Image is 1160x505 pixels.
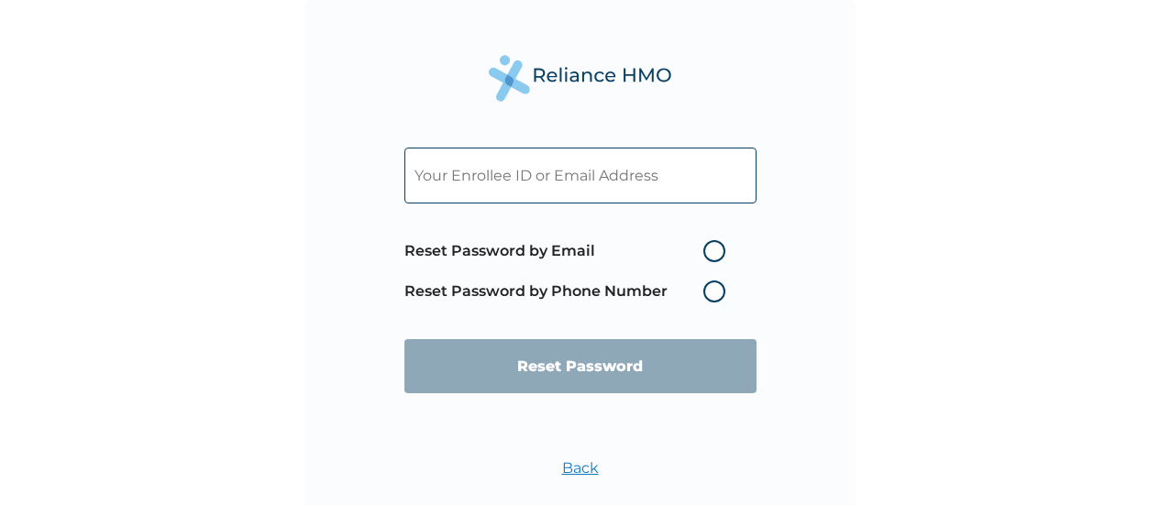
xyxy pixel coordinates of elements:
label: Reset Password by Phone Number [404,280,735,302]
span: Password reset method [404,231,735,312]
input: Reset Password [404,339,757,393]
input: Your Enrollee ID or Email Address [404,148,757,203]
img: Reliance Health's Logo [489,55,672,102]
label: Reset Password by Email [404,240,735,262]
a: Back [562,459,599,477]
